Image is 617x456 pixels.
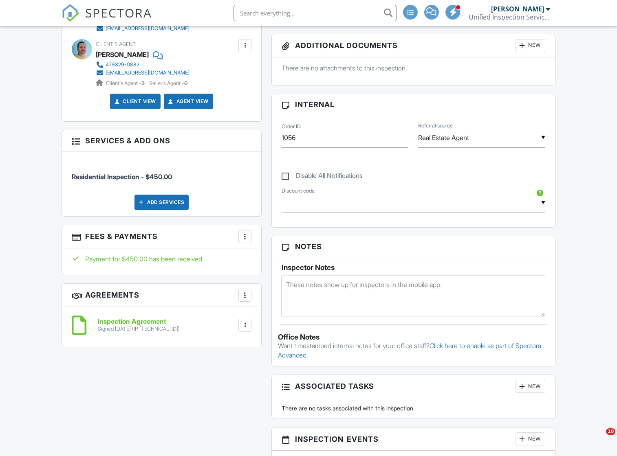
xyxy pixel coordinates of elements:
div: There are no tasks associated with this inspection. [277,404,550,412]
h5: Inspector Notes [282,263,545,272]
span: SPECTORA [85,4,152,21]
div: New [516,380,545,393]
p: Want timestamped internal notes for your office staff? [278,341,549,360]
div: [EMAIL_ADDRESS][DOMAIN_NAME] [106,70,190,76]
h3: Notes [272,236,555,257]
span: Client's Agent - [106,80,146,86]
img: The Best Home Inspection Software - Spectora [62,4,79,22]
a: 479329-0883 [96,61,190,69]
h3: Internal [272,94,555,115]
a: Agent View [167,97,209,105]
label: Disable All Notifications [282,172,363,182]
div: Unified Inspection Services, LLC [469,13,550,21]
input: Search everything... [234,5,397,21]
h6: Inspection Agreement [98,318,180,325]
h3: Fees & Payments [62,225,261,248]
div: [PERSON_NAME] [491,5,544,13]
div: Signed [DATE] (IP [TECHNICAL_ID]) [98,326,180,332]
span: Inspection [295,434,344,445]
span: Seller's Agent - [149,80,187,86]
a: [PERSON_NAME] [96,48,149,61]
div: 479329-0883 [106,61,140,68]
li: Service: Residential Inspection [72,158,251,188]
h3: Additional Documents [272,34,555,57]
label: Order ID [282,123,301,130]
span: Associated Tasks [295,381,374,392]
div: Office Notes [278,333,549,341]
span: 10 [606,428,615,435]
a: Client View [113,97,156,105]
h3: Services & Add ons [62,130,261,151]
label: Referral source [418,122,453,129]
div: Add Services [134,195,189,210]
strong: 3 [141,80,145,86]
span: Client's Agent [96,41,136,47]
a: SPECTORA [62,11,152,28]
span: Residential Inspection - $450.00 [72,173,172,181]
h3: Agreements [62,284,261,307]
label: Discount code [282,187,315,195]
a: [EMAIL_ADDRESS][DOMAIN_NAME] [96,69,190,77]
div: New [516,432,545,445]
iframe: Intercom live chat [589,428,609,448]
div: Payment for $450.00 has been received. [72,254,251,263]
a: Inspection Agreement Signed [DATE] (IP [TECHNICAL_ID]) [98,318,180,332]
a: Click here to enable as part of Spectora Advanced. [278,342,541,359]
p: There are no attachments to this inspection. [282,64,545,72]
span: Events [347,434,379,445]
strong: 0 [184,80,187,86]
div: New [516,39,545,52]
